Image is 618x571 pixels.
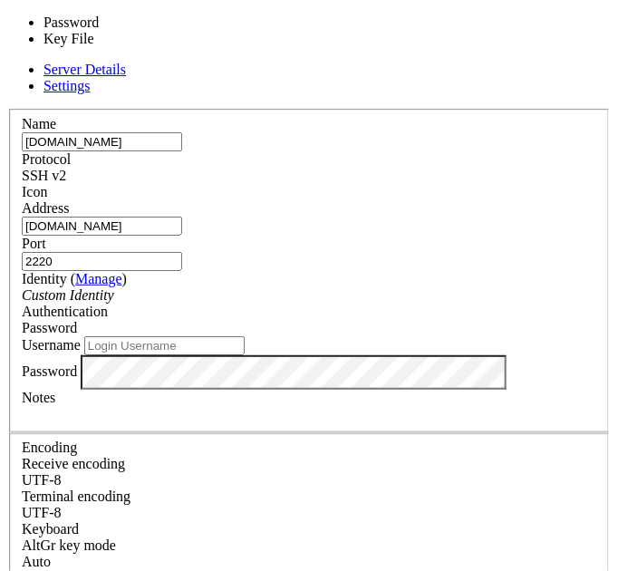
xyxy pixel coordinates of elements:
input: Server Name [22,132,182,151]
div: UTF-8 [22,505,596,521]
label: Set the expected encoding for data received from the host. If the encodings do not match, visual ... [22,456,125,471]
label: The default terminal encoding. ISO-2022 enables character map translations (like graphics maps). ... [22,489,130,504]
li: Key File [43,31,433,47]
label: Identity [22,271,127,286]
label: Set the expected encoding for data received from the host. If the encodings do not match, visual ... [22,537,116,553]
a: Manage [75,271,122,286]
label: Port [22,236,46,251]
label: Notes [22,390,55,405]
div: Custom Identity [22,287,596,304]
label: Encoding [22,440,77,455]
span: ( ) [71,271,127,286]
span: Auto [22,554,51,569]
label: Protocol [22,151,71,167]
div: UTF-8 [22,472,596,489]
i: Custom Identity [22,287,114,303]
li: Password [43,15,433,31]
label: Name [22,116,56,131]
div: Password [22,320,596,336]
div: Auto [22,554,596,570]
span: UTF-8 [22,472,62,488]
label: Authentication [22,304,108,319]
label: Keyboard [22,521,79,537]
input: Host Name or IP [22,217,182,236]
a: Settings [43,78,91,93]
span: UTF-8 [22,505,62,520]
span: SSH v2 [22,168,66,183]
div: SSH v2 [22,168,596,184]
label: Password [22,363,77,379]
span: Password [22,320,77,335]
input: Login Username [84,336,245,355]
label: Username [22,337,81,353]
label: Icon [22,184,47,199]
input: Port Number [22,252,182,271]
a: Server Details [43,62,126,77]
label: Address [22,200,69,216]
